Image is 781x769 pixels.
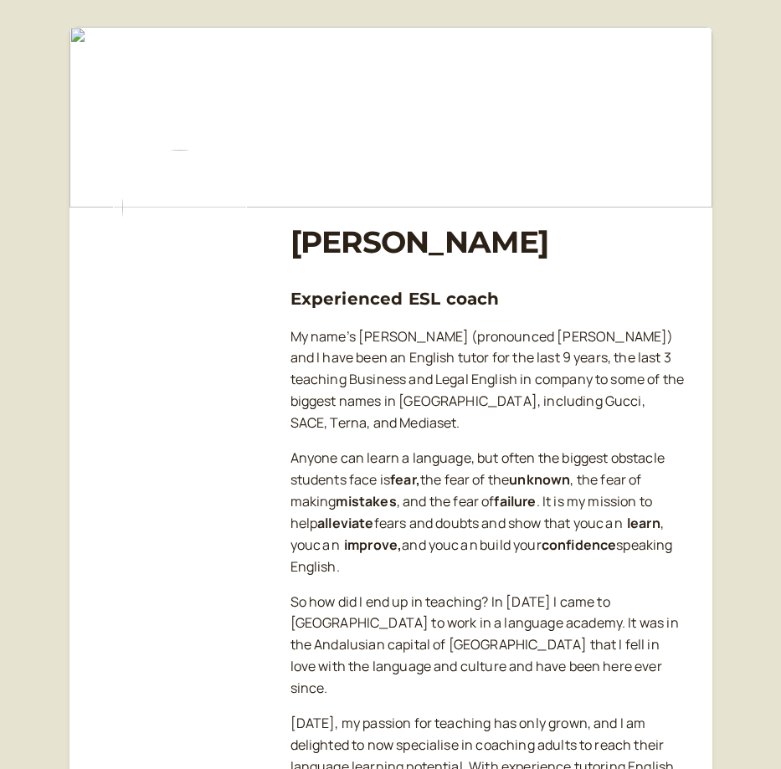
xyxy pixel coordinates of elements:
[627,514,660,532] strong: learn
[317,514,373,532] strong: alleviate
[290,326,686,435] p: My name’s [PERSON_NAME] (pronounced [PERSON_NAME]) and I have been an English tutor for the last ...
[290,224,686,260] h1: [PERSON_NAME]
[290,448,686,577] p: Anyone can learn a language, but often the biggest obstacle students face is the fear of the , th...
[390,470,420,489] strong: fear,
[494,492,536,510] strong: failure
[336,492,396,510] strong: mistakes
[313,536,342,554] em: can
[542,536,617,554] strong: confidence
[344,536,402,554] strong: improve,
[451,536,480,554] em: can
[290,285,686,312] h3: Experienced ESL coach
[596,514,624,532] em: can
[509,470,570,489] strong: unknown
[290,592,686,700] p: So how did I end up in teaching? In [DATE] I came to [GEOGRAPHIC_DATA] to work in a language acad...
